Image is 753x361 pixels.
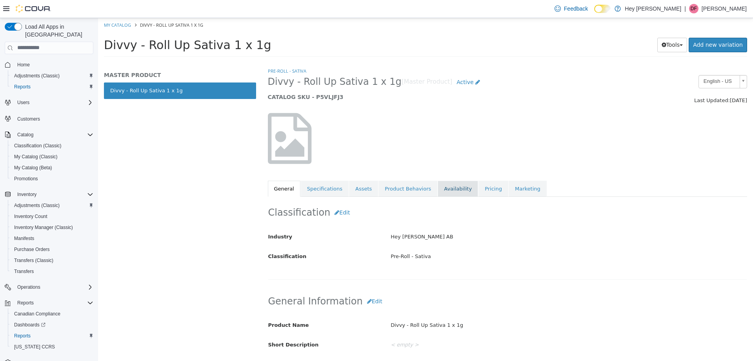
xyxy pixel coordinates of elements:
[14,224,73,231] span: Inventory Manager (Classic)
[14,60,33,70] a: Home
[17,191,36,198] span: Inventory
[16,5,51,13] img: Cova
[14,130,93,139] span: Catalog
[594,5,611,13] input: Dark Mode
[170,163,202,179] a: General
[280,163,339,179] a: Product Behaviors
[14,282,44,292] button: Operations
[11,309,64,319] a: Canadian Compliance
[17,99,29,106] span: Users
[8,222,96,233] button: Inventory Manager (Classic)
[170,324,221,330] span: Short Description
[591,20,649,34] a: Add new variation
[11,82,93,92] span: Reports
[14,213,47,220] span: Inventory Count
[632,79,649,85] span: [DATE]
[2,97,96,108] button: Users
[232,187,256,202] button: Edit
[358,61,375,67] span: Active
[11,163,55,172] a: My Catalog (Beta)
[14,176,38,182] span: Promotions
[11,82,34,92] a: Reports
[203,163,251,179] a: Specifications
[11,234,37,243] a: Manifests
[8,255,96,266] button: Transfers (Classic)
[14,322,45,328] span: Dashboards
[8,319,96,330] a: Dashboards
[8,341,96,352] button: [US_STATE] CCRS
[8,266,96,277] button: Transfers
[559,20,589,34] button: Tools
[6,4,33,10] a: My Catalog
[287,212,655,226] div: Hey [PERSON_NAME] AB
[601,57,638,70] span: English - US
[11,223,76,232] a: Inventory Manager (Classic)
[14,235,34,242] span: Manifests
[8,211,96,222] button: Inventory Count
[551,1,591,16] a: Feedback
[22,23,93,38] span: Load All Apps in [GEOGRAPHIC_DATA]
[11,152,61,161] a: My Catalog (Classic)
[14,282,93,292] span: Operations
[11,256,56,265] a: Transfers (Classic)
[170,276,649,291] h2: General Information
[8,244,96,255] button: Purchase Orders
[14,98,93,107] span: Users
[170,50,208,56] a: Pre-Roll - Sativa
[11,174,93,183] span: Promotions
[14,190,40,199] button: Inventory
[17,116,40,122] span: Customers
[14,344,55,350] span: [US_STATE] CCRS
[2,59,96,70] button: Home
[2,297,96,308] button: Reports
[170,187,649,202] h2: Classification
[17,132,33,138] span: Catalog
[2,282,96,293] button: Operations
[265,276,289,291] button: Edit
[14,73,60,79] span: Adjustments (Classic)
[14,98,33,107] button: Users
[11,342,93,352] span: Washington CCRS
[8,151,96,162] button: My Catalog (Classic)
[14,60,93,70] span: Home
[251,163,280,179] a: Assets
[8,308,96,319] button: Canadian Compliance
[287,340,655,354] div: < empty >
[42,4,105,10] span: Divvy - Roll Up Sativa 1 x 1g
[684,4,686,13] p: |
[11,267,37,276] a: Transfers
[11,212,51,221] a: Inventory Count
[11,309,93,319] span: Canadian Compliance
[11,212,93,221] span: Inventory Count
[2,113,96,124] button: Customers
[14,298,93,308] span: Reports
[11,174,41,183] a: Promotions
[340,163,380,179] a: Availability
[14,268,34,275] span: Transfers
[11,320,49,330] a: Dashboards
[2,129,96,140] button: Catalog
[8,70,96,81] button: Adjustments (Classic)
[11,267,93,276] span: Transfers
[11,256,93,265] span: Transfers (Classic)
[304,61,355,67] small: [Master Product]
[11,245,53,254] a: Purchase Orders
[17,62,30,68] span: Home
[14,246,50,253] span: Purchase Orders
[6,20,173,34] span: Divvy - Roll Up Sativa 1 x 1g
[14,311,60,317] span: Canadian Compliance
[14,257,53,264] span: Transfers (Classic)
[11,201,63,210] a: Adjustments (Classic)
[14,190,93,199] span: Inventory
[11,223,93,232] span: Inventory Manager (Classic)
[170,304,211,310] span: Product Name
[11,234,93,243] span: Manifests
[702,4,747,13] p: [PERSON_NAME]
[11,331,34,341] a: Reports
[14,84,31,90] span: Reports
[11,331,93,341] span: Reports
[8,233,96,244] button: Manifests
[11,320,93,330] span: Dashboards
[11,342,58,352] a: [US_STATE] CCRS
